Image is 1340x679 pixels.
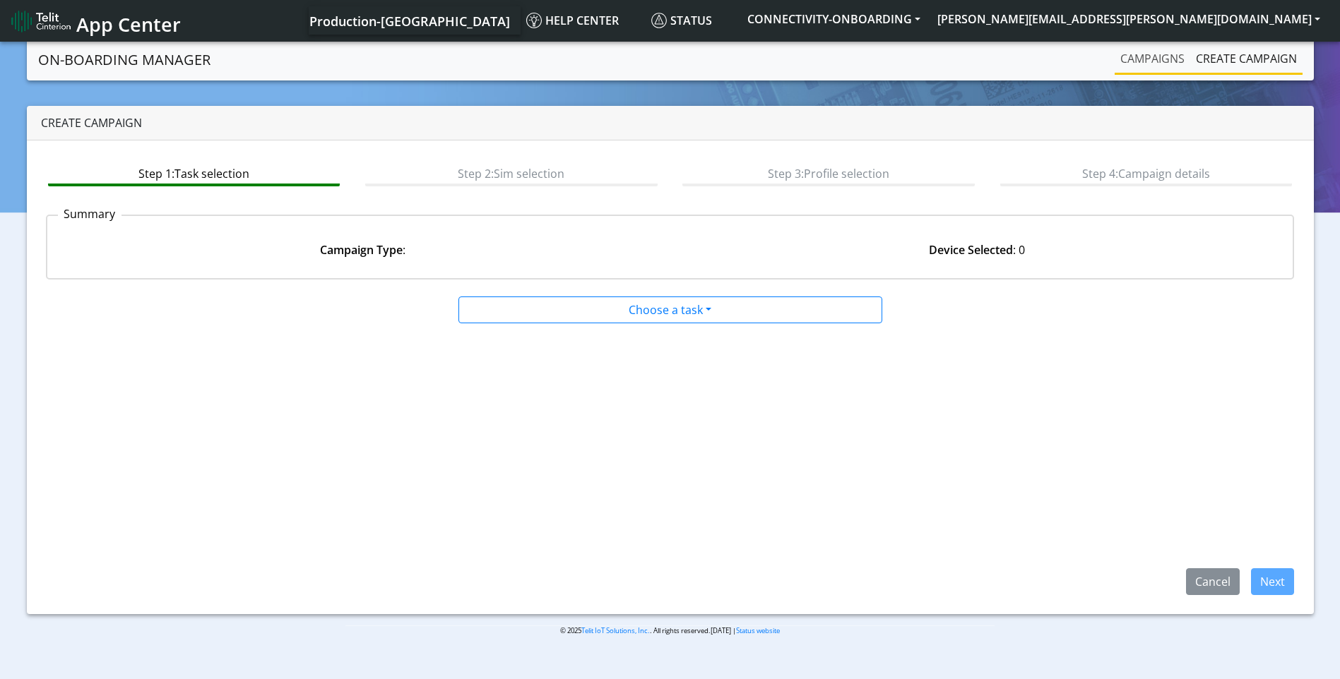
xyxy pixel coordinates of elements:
[929,242,1013,258] strong: Device Selected
[27,106,1314,140] div: Create campaign
[526,13,619,28] span: Help center
[320,242,403,258] strong: Campaign Type
[646,6,739,35] a: Status
[526,13,542,28] img: knowledge.svg
[1000,160,1292,186] btn: Step 4: Campaign details
[458,296,882,323] button: Choose a task
[56,241,670,258] div: :
[345,625,995,636] p: © 2025 . All rights reserved.[DATE] |
[739,6,929,32] button: CONNECTIVITY-ONBOARDING
[682,160,974,186] btn: Step 3: Profile selection
[11,6,179,36] a: App Center
[309,6,509,35] a: Your current platform instance
[929,6,1329,32] button: [PERSON_NAME][EMAIL_ADDRESS][PERSON_NAME][DOMAIN_NAME]
[48,160,340,186] btn: Step 1: Task selection
[365,160,657,186] btn: Step 2: Sim selection
[670,241,1285,258] div: : 0
[521,6,646,35] a: Help center
[11,10,71,32] img: logo-telit-cinterion-gw-new.png
[309,13,510,30] span: Production-[GEOGRAPHIC_DATA]
[1115,44,1190,73] a: Campaigns
[651,13,712,28] span: Status
[58,205,121,222] p: Summary
[1186,568,1240,595] button: Cancel
[736,626,780,635] a: Status website
[1251,568,1294,595] button: Next
[38,46,211,74] a: On-Boarding Manager
[581,626,650,635] a: Telit IoT Solutions, Inc.
[651,13,667,28] img: status.svg
[1190,44,1303,73] a: Create campaign
[76,11,181,37] span: App Center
